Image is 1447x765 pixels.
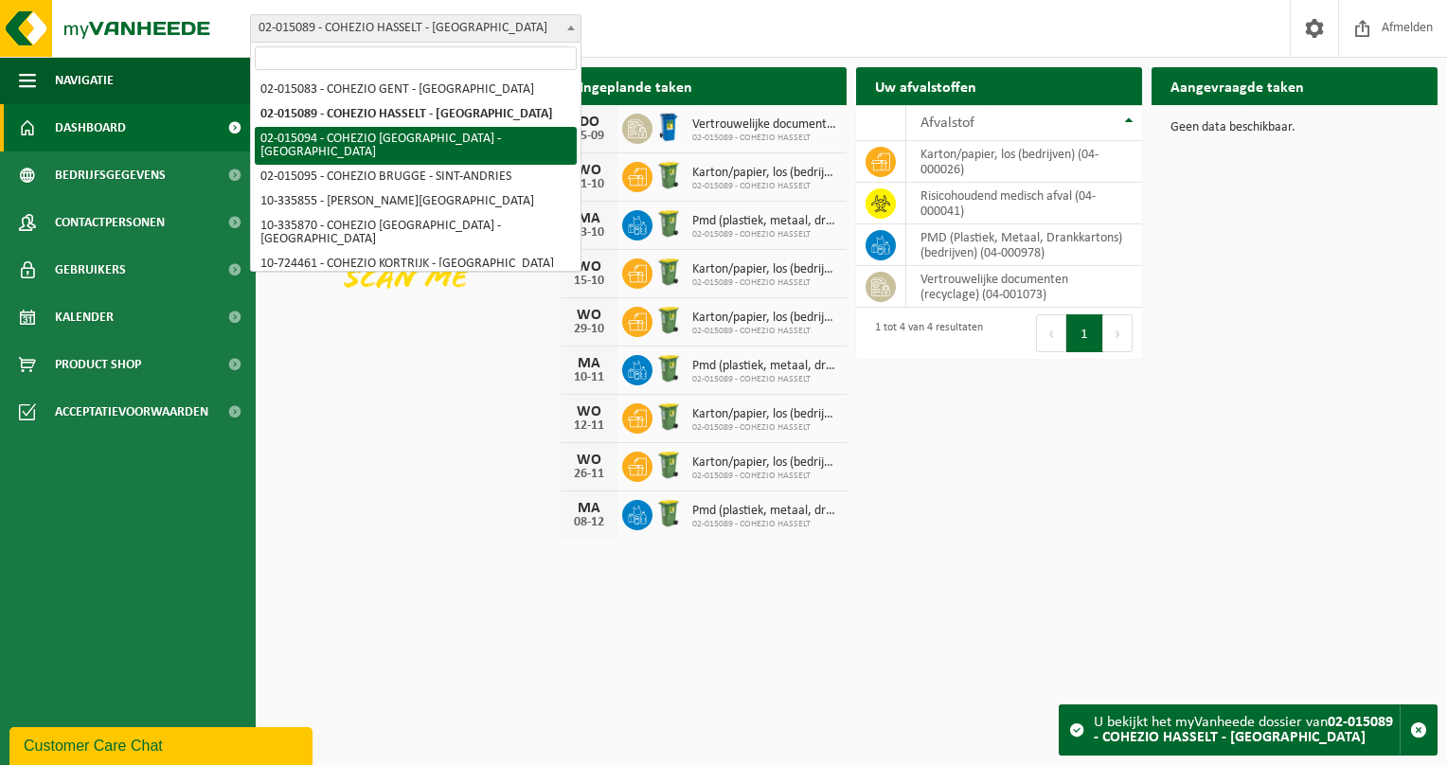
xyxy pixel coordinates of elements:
[692,117,837,133] span: Vertrouwelijke documenten (recyclage)
[866,312,983,354] div: 1 tot 4 van 4 resultaten
[1066,314,1103,352] button: 1
[570,371,608,384] div: 10-11
[692,504,837,519] span: Pmd (plastiek, metaal, drankkartons) (bedrijven)
[692,422,837,434] span: 02-015089 - COHEZIO HASSELT
[570,419,608,433] div: 12-11
[692,214,837,229] span: Pmd (plastiek, metaal, drankkartons) (bedrijven)
[9,723,316,765] iframe: chat widget
[255,165,577,189] li: 02-015095 - COHEZIO BRUGGE - SINT-ANDRIES
[561,67,711,104] h2: Ingeplande taken
[906,141,1142,183] td: karton/papier, los (bedrijven) (04-000026)
[652,352,685,384] img: WB-0240-HPE-GN-50
[652,207,685,240] img: WB-0240-HPE-GN-50
[255,252,577,276] li: 10-724461 - COHEZIO KORTRIJK - [GEOGRAPHIC_DATA]
[55,151,166,199] span: Bedrijfsgegevens
[692,407,837,422] span: Karton/papier, los (bedrijven)
[55,294,114,341] span: Kalender
[652,449,685,481] img: WB-0240-HPE-GN-50
[1094,715,1393,745] strong: 02-015089 - COHEZIO HASSELT - [GEOGRAPHIC_DATA]
[55,199,165,246] span: Contactpersonen
[692,311,837,326] span: Karton/papier, los (bedrijven)
[652,400,685,433] img: WB-0240-HPE-GN-50
[570,275,608,288] div: 15-10
[692,181,837,192] span: 02-015089 - COHEZIO HASSELT
[906,224,1142,266] td: PMD (Plastiek, Metaal, Drankkartons) (bedrijven) (04-000978)
[570,163,608,178] div: WO
[55,57,114,104] span: Navigatie
[255,127,577,165] li: 02-015094 - COHEZIO [GEOGRAPHIC_DATA] - [GEOGRAPHIC_DATA]
[652,111,685,143] img: WB-0240-HPE-BE-09
[255,214,577,252] li: 10-335870 - COHEZIO [GEOGRAPHIC_DATA] - [GEOGRAPHIC_DATA]
[570,516,608,529] div: 08-12
[906,266,1142,308] td: vertrouwelijke documenten (recyclage) (04-001073)
[570,453,608,468] div: WO
[570,468,608,481] div: 26-11
[55,246,126,294] span: Gebruikers
[692,359,837,374] span: Pmd (plastiek, metaal, drankkartons) (bedrijven)
[55,104,126,151] span: Dashboard
[570,308,608,323] div: WO
[570,211,608,226] div: MA
[55,388,208,436] span: Acceptatievoorwaarden
[255,102,577,127] li: 02-015089 - COHEZIO HASSELT - [GEOGRAPHIC_DATA]
[692,471,837,482] span: 02-015089 - COHEZIO HASSELT
[570,501,608,516] div: MA
[570,404,608,419] div: WO
[55,341,141,388] span: Product Shop
[692,455,837,471] span: Karton/papier, los (bedrijven)
[570,130,608,143] div: 25-09
[570,356,608,371] div: MA
[692,229,837,240] span: 02-015089 - COHEZIO HASSELT
[1152,67,1323,104] h2: Aangevraagde taken
[920,116,974,131] span: Afvalstof
[1094,705,1400,755] div: U bekijkt het myVanheede dossier van
[692,519,837,530] span: 02-015089 - COHEZIO HASSELT
[856,67,995,104] h2: Uw afvalstoffen
[652,497,685,529] img: WB-0240-HPE-GN-50
[692,262,837,277] span: Karton/papier, los (bedrijven)
[251,15,581,42] span: 02-015089 - COHEZIO HASSELT - HASSELT
[692,166,837,181] span: Karton/papier, los (bedrijven)
[570,323,608,336] div: 29-10
[692,133,837,144] span: 02-015089 - COHEZIO HASSELT
[1036,314,1066,352] button: Previous
[692,326,837,337] span: 02-015089 - COHEZIO HASSELT
[692,374,837,385] span: 02-015089 - COHEZIO HASSELT
[570,226,608,240] div: 13-10
[1103,314,1133,352] button: Next
[906,183,1142,224] td: risicohoudend medisch afval (04-000041)
[1170,121,1419,134] p: Geen data beschikbaar.
[652,159,685,191] img: WB-0240-HPE-GN-50
[570,115,608,130] div: DO
[692,277,837,289] span: 02-015089 - COHEZIO HASSELT
[250,14,581,43] span: 02-015089 - COHEZIO HASSELT - HASSELT
[255,189,577,214] li: 10-335855 - [PERSON_NAME][GEOGRAPHIC_DATA]
[570,178,608,191] div: 01-10
[652,304,685,336] img: WB-0240-HPE-GN-50
[652,256,685,288] img: WB-0240-HPE-GN-50
[255,78,577,102] li: 02-015083 - COHEZIO GENT - [GEOGRAPHIC_DATA]
[570,259,608,275] div: WO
